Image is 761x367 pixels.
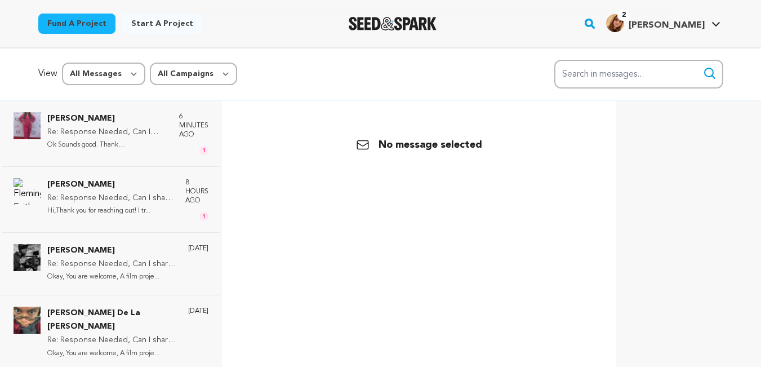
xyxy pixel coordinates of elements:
p: [PERSON_NAME] [47,112,168,126]
span: 1 [199,146,208,155]
p: No message selected [356,137,482,153]
p: [PERSON_NAME] [47,178,174,192]
img: Fleming Faith Photo [14,178,41,205]
p: 8 hours ago [185,178,208,205]
span: [PERSON_NAME] [629,21,705,30]
p: Hi,Thank you for reaching out! I tr... [47,205,174,218]
p: [DATE] [188,307,208,316]
p: [DATE] [188,244,208,253]
p: View [38,67,57,81]
img: Seed&Spark Logo Dark Mode [349,17,437,30]
p: Okay, You are welcome, A film proje... [47,347,177,360]
p: Ok Sounds good. Thank [PERSON_NAME]'s DIA... [47,139,168,152]
img: Patricia Miller Photo [14,112,41,139]
p: Re: Response Needed, Can I share your project with my friend and family!!! [47,126,168,139]
input: Search in messages... [554,60,723,89]
p: Re: Response Needed, Can I share your project with my friend and family!!! [47,334,177,347]
img: Michael Buado Photo [14,244,41,271]
span: 1 [199,212,208,221]
p: [PERSON_NAME] De La [PERSON_NAME] [47,307,177,334]
img: b8dbfb4a11bf7138.jpg [606,14,624,32]
a: Start a project [122,14,202,34]
p: Re: Response Needed, Can I share your project with my friend and family!!! [47,258,177,271]
p: Re: Response Needed, Can I share your project with my friend and family!!! [47,192,174,205]
p: 6 minutes ago [179,112,208,139]
a: Seed&Spark Homepage [349,17,437,30]
a: Emma M.'s Profile [604,12,723,32]
span: 2 [617,10,630,21]
img: Norales De La Rosa Phoebe Photo [14,307,41,334]
div: Emma M.'s Profile [606,14,705,32]
p: Okay, You are welcome, A film proje... [47,271,177,284]
span: Emma M.'s Profile [604,12,723,36]
p: [PERSON_NAME] [47,244,177,258]
a: Fund a project [38,14,115,34]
